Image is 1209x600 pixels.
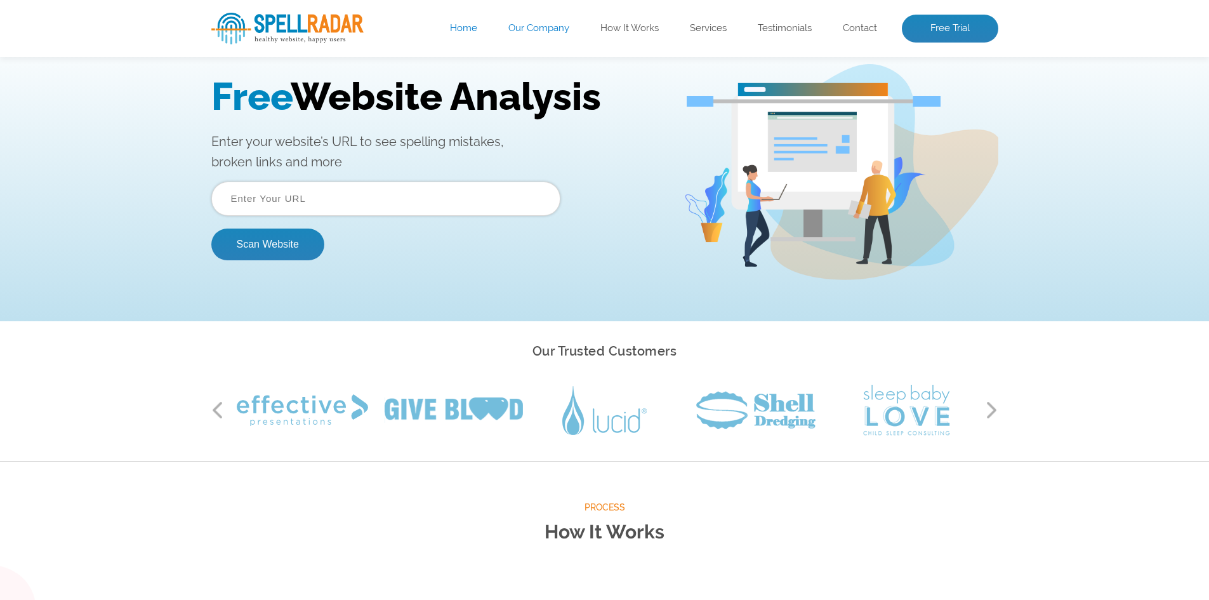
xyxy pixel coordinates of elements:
button: Scan Website [211,206,324,237]
a: How It Works [600,22,659,35]
a: Our Company [508,22,569,35]
h2: How It Works [211,516,998,549]
span: Process [211,500,998,516]
img: Lucid [562,386,647,435]
p: Enter your website’s URL to see spelling mistakes, broken links and more [211,109,664,149]
a: Contact [843,22,877,35]
a: Home [450,22,477,35]
a: Services [690,22,727,35]
img: Shell Dredging [696,391,816,429]
img: Give Blood [385,397,523,423]
input: Enter Your URL [211,159,560,193]
button: Next [986,401,998,420]
img: Free Webiste Analysis [687,76,941,88]
a: Testimonials [758,22,812,35]
h2: Our Trusted Customers [211,340,998,363]
img: Sleep Baby Love [863,385,950,436]
img: SpellRadar [211,13,364,44]
a: Free Trial [902,15,998,43]
button: Previous [211,401,224,420]
span: Free [211,51,291,96]
img: Effective [237,394,368,426]
img: Free Webiste Analysis [684,41,998,257]
h1: Website Analysis [211,51,664,96]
